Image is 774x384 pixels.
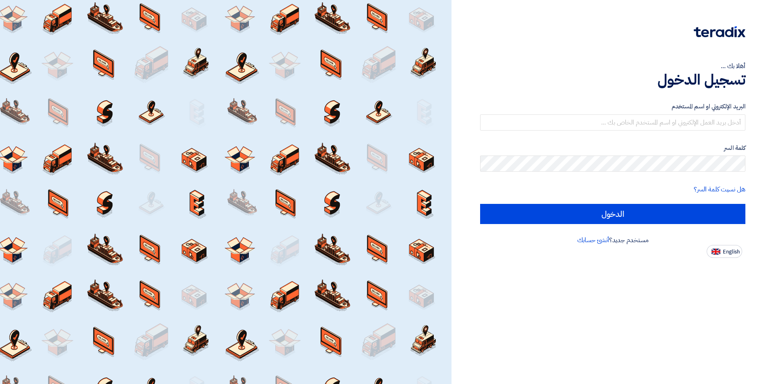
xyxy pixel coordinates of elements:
input: أدخل بريد العمل الإلكتروني او اسم المستخدم الخاص بك ... [480,114,745,131]
h1: تسجيل الدخول [480,71,745,89]
img: en-US.png [712,249,720,255]
a: هل نسيت كلمة السر؟ [694,185,745,194]
button: English [707,245,742,258]
label: البريد الإلكتروني او اسم المستخدم [480,102,745,111]
img: Teradix logo [694,26,745,37]
label: كلمة السر [480,143,745,153]
span: English [723,249,740,255]
div: مستخدم جديد؟ [480,235,745,245]
a: أنشئ حسابك [577,235,609,245]
input: الدخول [480,204,745,224]
div: أهلا بك ... [480,61,745,71]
